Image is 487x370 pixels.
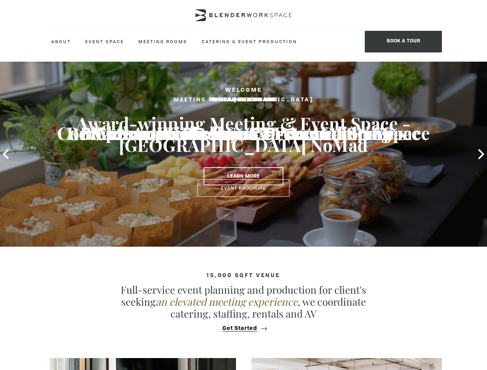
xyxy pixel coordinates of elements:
h2: Welcome [24,86,463,95]
a: Event Brochure [197,179,290,197]
em: an elevated meeting experience [156,295,298,308]
h3: Elegant, Delicious & 5-star Catering [24,122,463,144]
p: Full-service event planning and production for client's seeking , we coordinate catering, staffin... [109,284,379,320]
button: Get Started [220,325,267,332]
a: Event Space [79,31,130,52]
a: About [45,31,77,52]
h4: 15,000 sqft venue [45,272,442,279]
a: Learn More [204,167,283,185]
a: Meeting Rooms [132,31,194,52]
span: Get Started [222,326,257,331]
span: Book a tour [365,31,442,52]
a: Catering & Event Production [195,31,303,52]
h2: Food & Beverage [24,95,463,105]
